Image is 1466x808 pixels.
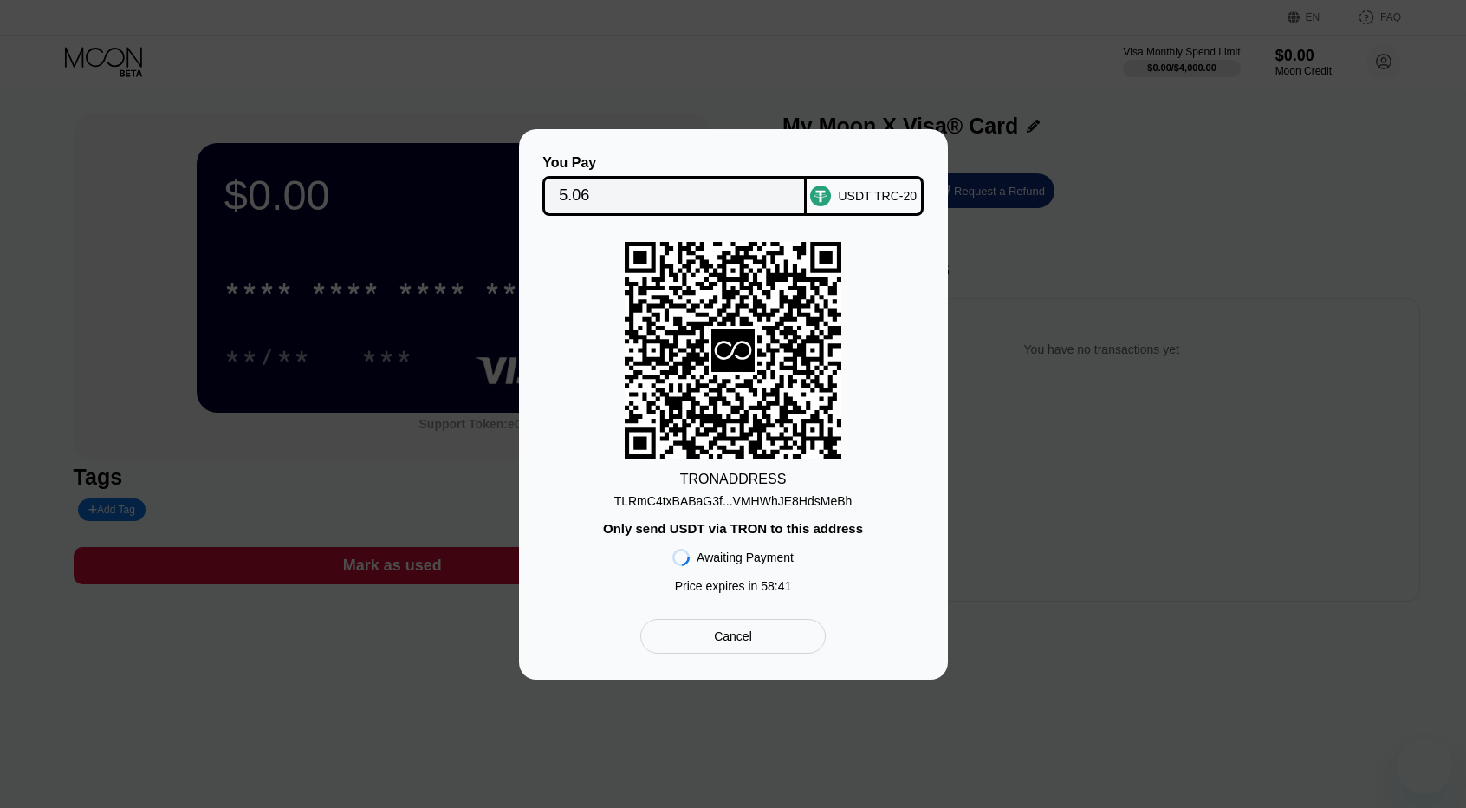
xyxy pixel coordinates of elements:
div: Cancel [640,619,825,654]
span: 58 : 41 [761,579,791,593]
div: TLRmC4txBABaG3f...VMHWhJE8HdsMeBh [614,487,853,508]
div: TLRmC4txBABaG3f...VMHWhJE8HdsMeBh [614,494,853,508]
div: USDT TRC-20 [838,189,917,203]
div: Cancel [714,629,752,644]
div: You PayUSDT TRC-20 [545,155,922,216]
iframe: Button to launch messaging window [1397,739,1452,794]
div: Only send USDT via TRON to this address [603,521,863,536]
div: Price expires in [675,579,792,593]
div: TRON ADDRESS [680,472,787,487]
div: Awaiting Payment [697,551,794,564]
div: You Pay [542,155,807,171]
